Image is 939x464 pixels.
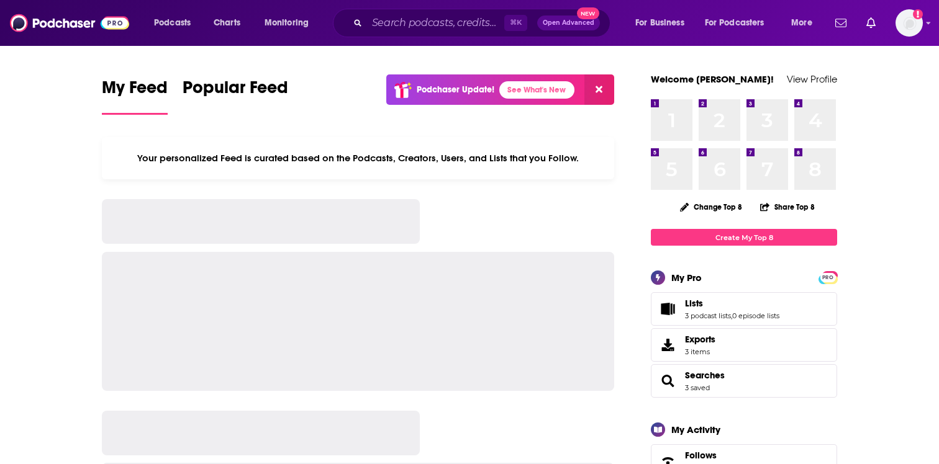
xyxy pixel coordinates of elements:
[504,15,527,31] span: ⌘ K
[154,14,191,32] span: Podcasts
[685,298,779,309] a: Lists
[685,450,717,461] span: Follows
[685,347,715,356] span: 3 items
[345,9,622,37] div: Search podcasts, credits, & more...
[651,73,774,85] a: Welcome [PERSON_NAME]!
[685,450,794,461] a: Follows
[10,11,129,35] img: Podchaser - Follow, Share and Rate Podcasts
[651,364,837,398] span: Searches
[635,14,684,32] span: For Business
[651,229,837,246] a: Create My Top 8
[913,9,923,19] svg: Add a profile image
[705,14,764,32] span: For Podcasters
[256,13,325,33] button: open menu
[655,300,680,318] a: Lists
[367,13,504,33] input: Search podcasts, credits, & more...
[183,77,288,115] a: Popular Feed
[265,14,309,32] span: Monitoring
[731,311,732,320] span: ,
[145,13,207,33] button: open menu
[651,328,837,362] a: Exports
[537,16,600,30] button: Open AdvancedNew
[896,9,923,37] span: Logged in as oliviaschaefers
[787,73,837,85] a: View Profile
[627,13,700,33] button: open menu
[685,311,731,320] a: 3 podcast lists
[685,298,703,309] span: Lists
[206,13,248,33] a: Charts
[577,7,599,19] span: New
[655,336,680,354] span: Exports
[820,273,835,282] span: PRO
[671,272,702,283] div: My Pro
[685,370,725,381] a: Searches
[183,77,288,105] span: Popular Feed
[791,14,812,32] span: More
[102,137,614,179] div: Your personalized Feed is curated based on the Podcasts, Creators, Users, and Lists that you Follow.
[214,14,240,32] span: Charts
[896,9,923,37] img: User Profile
[543,20,594,26] span: Open Advanced
[417,84,494,95] p: Podchaser Update!
[685,334,715,345] span: Exports
[697,13,782,33] button: open menu
[671,424,720,435] div: My Activity
[830,12,851,33] a: Show notifications dropdown
[651,292,837,326] span: Lists
[102,77,168,105] span: My Feed
[732,311,779,320] a: 0 episode lists
[499,81,574,99] a: See What's New
[673,199,750,215] button: Change Top 8
[102,77,168,115] a: My Feed
[685,383,710,392] a: 3 saved
[861,12,881,33] a: Show notifications dropdown
[760,195,815,219] button: Share Top 8
[782,13,828,33] button: open menu
[896,9,923,37] button: Show profile menu
[655,372,680,390] a: Searches
[820,272,835,282] a: PRO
